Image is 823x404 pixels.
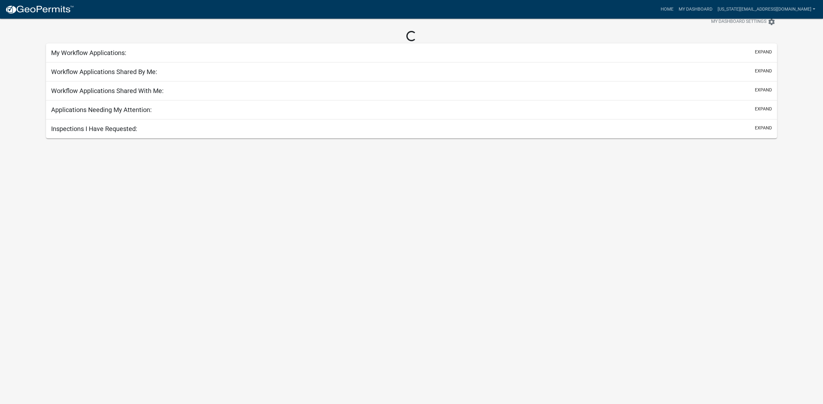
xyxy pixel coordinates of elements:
i: settings [768,18,775,26]
button: expand [755,87,772,93]
h5: Workflow Applications Shared By Me: [51,68,157,76]
a: My Dashboard [676,3,715,15]
h5: Inspections I Have Requested: [51,125,137,133]
button: expand [755,125,772,131]
button: expand [755,106,772,112]
h5: My Workflow Applications: [51,49,126,57]
h5: Applications Needing My Attention: [51,106,152,114]
a: [US_STATE][EMAIL_ADDRESS][DOMAIN_NAME] [715,3,818,15]
button: My Dashboard Settingssettings [706,15,781,28]
button: expand [755,68,772,74]
span: My Dashboard Settings [711,18,766,26]
button: expand [755,49,772,55]
a: Home [658,3,676,15]
h5: Workflow Applications Shared With Me: [51,87,164,95]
